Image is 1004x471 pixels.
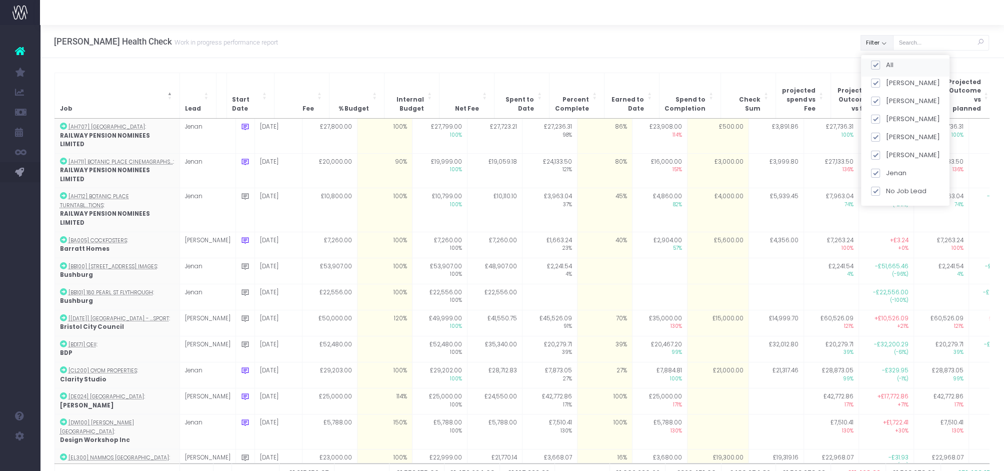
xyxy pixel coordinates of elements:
[302,414,357,449] td: £5,788.00
[179,188,235,232] td: Jenan
[870,150,939,160] label: [PERSON_NAME]
[179,119,235,153] td: Jenan
[527,201,572,209] span: 37%
[68,237,127,244] abbr: [BA005] Cockfosters
[60,297,93,305] strong: Bushburg
[467,153,522,188] td: £19,059.18
[748,336,803,362] td: £32,012.80
[888,453,908,462] span: -£31.93
[417,323,462,330] span: 100%
[417,132,462,139] span: 100%
[577,119,632,153] td: 86%
[60,436,130,444] strong: Design Workshop Inc
[54,336,179,362] td: :
[632,362,687,388] td: £7,884.81
[412,153,467,188] td: £19,999.00
[384,73,439,118] th: Internal Budget: Activate to sort: Activate to sort
[179,336,235,362] td: [PERSON_NAME]
[467,388,522,414] td: £24,550.00
[803,310,858,336] td: £60,526.09
[68,123,145,131] abbr: [AH707] Botanic Place
[467,232,522,258] td: £7,260.00
[803,414,858,449] td: £7,510.41
[68,393,144,400] abbr: [DE024] Elephant and Castle
[68,367,137,374] abbr: [CL200] Oyom Properties
[467,119,522,153] td: £27,723.21
[54,37,278,47] h3: [PERSON_NAME] Health Check
[527,401,572,409] span: 171%
[893,35,989,51] input: Search...
[54,258,179,284] td: :
[913,336,968,362] td: £20,279.71
[54,232,179,258] td: :
[882,366,908,375] span: -£329.95
[554,96,589,113] span: Percent Complete
[913,310,968,336] td: £60,526.09
[687,310,748,336] td: £15,000.00
[412,310,467,336] td: £49,999.00
[864,401,908,409] span: +71%
[68,158,173,166] abbr: [AH711] Botanic Place Cinemagraphs
[302,188,357,232] td: £10,800.00
[870,96,939,106] label: [PERSON_NAME]
[302,336,357,362] td: £52,480.00
[637,245,682,252] span: 57%
[864,375,908,383] span: (-1%)
[522,258,577,284] td: £2,241.54
[254,153,302,188] td: [DATE]
[254,232,302,258] td: [DATE]
[860,35,893,51] button: Filter
[637,349,682,356] span: 99%
[329,73,384,118] th: % Budget: Activate to sort: Activate to sort
[179,388,235,414] td: [PERSON_NAME]
[870,114,939,124] label: [PERSON_NAME]
[417,201,462,209] span: 100%
[389,96,424,113] span: Internal Budget
[809,201,853,209] span: 74%
[870,132,939,142] label: [PERSON_NAME]
[632,388,687,414] td: £25,000.00
[609,96,644,113] span: Earned to Date
[687,232,748,258] td: £5,600.00
[60,105,72,114] span: Job
[302,119,357,153] td: £27,800.00
[864,323,908,330] span: +21%
[357,388,412,414] td: 114%
[803,258,858,284] td: £2,241.54
[919,271,963,278] span: 4%
[637,166,682,174] span: 151%
[831,73,886,118] th: Projected Outcome vs fee: Activate to sort: Activate to sort
[637,375,682,383] span: 100%
[659,73,721,118] th: Spend to Completion: Activate to sort: Activate to sort
[302,362,357,388] td: £29,203.00
[467,414,522,449] td: £5,788.00
[179,362,235,388] td: Jenan
[874,314,908,323] span: +£10,526.09
[412,258,467,284] td: £53,907.00
[864,271,908,278] span: (-96%)
[527,349,572,356] span: 39%
[54,119,179,153] td: :
[60,401,113,409] strong: [PERSON_NAME]
[357,232,412,258] td: 100%
[357,258,412,284] td: 100%
[527,375,572,383] span: 27%
[522,336,577,362] td: £20,279.71
[179,73,216,118] th: Lead: Activate to sort: Activate to sort
[870,168,906,178] label: Jenan
[687,153,748,188] td: £3,000.00
[913,188,968,232] td: £7,963.04
[632,310,687,336] td: £35,000.00
[809,375,853,383] span: 99%
[836,87,870,113] span: Projected Outcome vs fee
[873,288,908,297] span: -£22,556.00
[919,427,963,435] span: 130%
[721,73,776,118] th: Check Sum: Activate to sort: Activate to sort
[522,232,577,258] td: £1,663.24
[637,132,682,139] span: 114%
[809,323,853,330] span: 121%
[637,201,682,209] span: 82%
[913,414,968,449] td: £7,510.41
[549,73,604,118] th: Percent Complete: Activate to sort: Activate to sort
[522,414,577,449] td: £7,510.41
